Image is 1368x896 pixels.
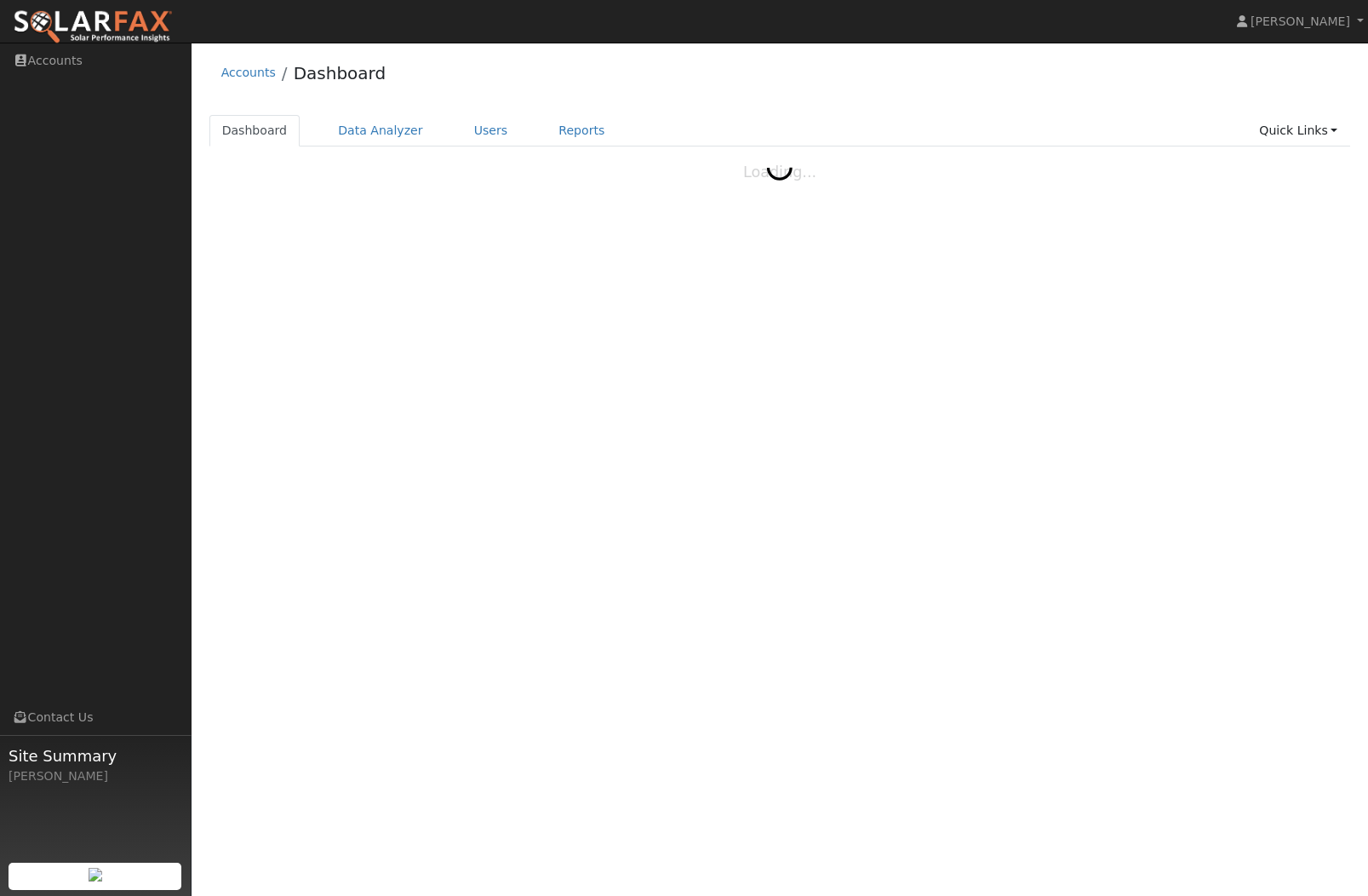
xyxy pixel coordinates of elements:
a: Data Analyzer [325,115,436,146]
a: Dashboard [209,115,301,146]
a: Dashboard [294,63,386,83]
a: Reports [546,115,617,146]
span: [PERSON_NAME] [1251,14,1350,28]
a: Accounts [221,66,276,79]
div: [PERSON_NAME] [9,767,182,785]
a: Users [461,115,521,146]
a: Quick Links [1246,115,1350,146]
img: SolarFax [13,9,173,45]
span: Site Summary [9,744,182,767]
img: retrieve [89,868,102,882]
